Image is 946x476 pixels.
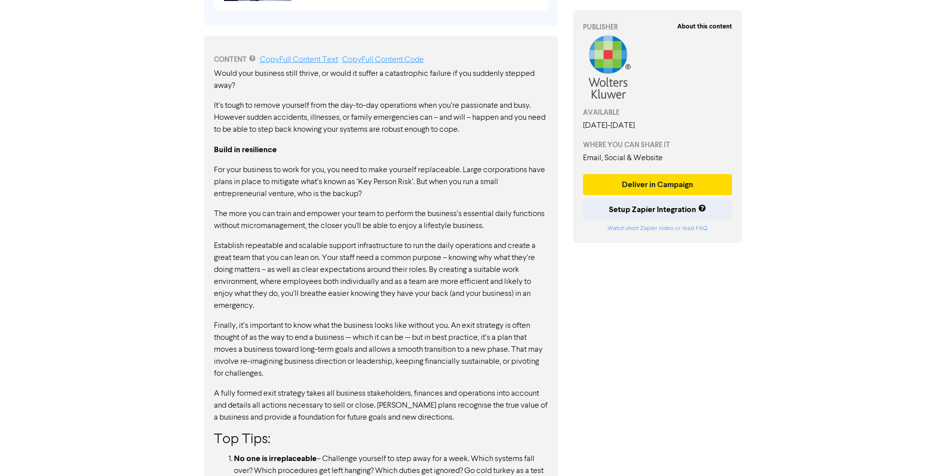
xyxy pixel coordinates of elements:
[682,226,707,232] a: read FAQ
[214,388,548,424] p: A fully formed exit strategy takes all business stakeholders, finances and operations into accoun...
[214,145,277,155] strong: Build in resilience
[583,174,733,195] button: Deliver in Campaign
[583,120,733,132] div: [DATE] - [DATE]
[583,140,733,150] div: WHERE YOU CAN SHARE IT
[583,107,733,118] div: AVAILABLE
[214,320,548,380] p: Finally, it’s important to know what the business looks like without you. An exit strategy is oft...
[214,432,548,449] h3: Top Tips:
[234,454,317,464] strong: No one is irreplaceable
[583,152,733,164] div: Email, Social & Website
[214,208,548,232] p: The more you can train and empower your team to perform the business’s essential daily functions ...
[583,199,733,220] button: Setup Zapier Integration
[214,164,548,200] p: For your business to work for you, you need to make yourself replaceable. Large corporations have...
[214,68,548,92] p: Would your business still thrive, or would it suffer a catastrophic failure if you suddenly stepp...
[214,100,548,136] p: It’s tough to remove yourself from the day-to-day operations when you’re passionate and busy. How...
[677,22,732,30] strong: About this content
[896,428,946,476] iframe: Chat Widget
[214,54,548,66] div: CONTENT
[342,56,424,64] a: Copy Full Content Code
[260,56,338,64] a: Copy Full Content Text
[607,226,674,232] a: Watch short Zapier video
[214,240,548,312] p: Establish repeatable and scalable support infrastructure to run the daily operations and create a...
[583,224,733,233] div: or
[583,22,733,32] div: PUBLISHER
